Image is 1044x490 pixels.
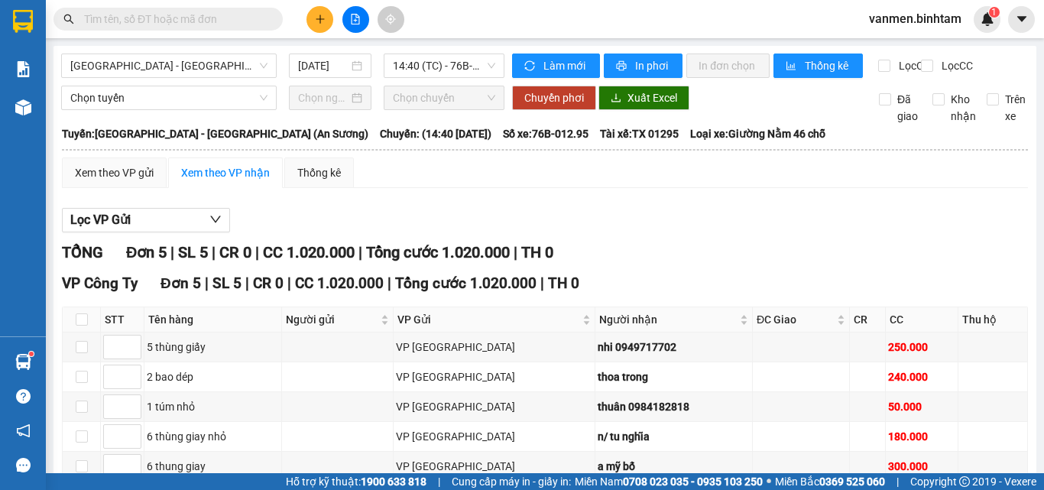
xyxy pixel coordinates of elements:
[891,91,924,125] span: Đã giao
[101,307,144,333] th: STT
[850,307,886,333] th: CR
[361,475,426,488] strong: 1900 633 818
[989,7,1000,18] sup: 1
[350,14,361,24] span: file-add
[245,274,249,292] span: |
[981,12,994,26] img: icon-new-feature
[935,57,975,74] span: Lọc CC
[13,10,33,33] img: logo-vxr
[209,213,222,226] span: down
[178,243,208,261] span: SL 5
[888,458,956,475] div: 300.000
[315,14,326,24] span: plus
[598,458,750,475] div: a mỹ bố
[514,243,517,261] span: |
[358,243,362,261] span: |
[598,428,750,445] div: n/ tu nghĩa
[543,57,588,74] span: Làm mới
[1008,6,1035,33] button: caret-down
[342,6,369,33] button: file-add
[623,475,763,488] strong: 0708 023 035 - 0935 103 250
[394,333,595,362] td: VP Tân Bình
[160,274,201,292] span: Đơn 5
[888,428,956,445] div: 180.000
[686,54,770,78] button: In đơn chọn
[297,164,341,181] div: Thống kê
[394,392,595,422] td: VP Tân Bình
[512,54,600,78] button: syncLàm mới
[15,354,31,370] img: warehouse-icon
[627,89,677,106] span: Xuất Excel
[611,92,621,105] span: download
[396,458,592,475] div: VP [GEOGRAPHIC_DATA]
[396,368,592,385] div: VP [GEOGRAPHIC_DATA]
[393,54,495,77] span: 14:40 (TC) - 76B-012.95
[690,125,825,142] span: Loại xe: Giường Nằm 46 chỗ
[524,60,537,73] span: sync
[385,14,396,24] span: aim
[775,473,885,490] span: Miền Bắc
[600,125,679,142] span: Tài xế: TX 01295
[70,54,267,77] span: Sài Gòn - Quảng Ngãi (An Sương)
[298,89,349,106] input: Chọn ngày
[786,60,799,73] span: bar-chart
[15,99,31,115] img: warehouse-icon
[805,57,851,74] span: Thống kê
[306,6,333,33] button: plus
[144,307,282,333] th: Tên hàng
[147,398,279,415] div: 1 túm nhỏ
[70,86,267,109] span: Chọn tuyến
[387,274,391,292] span: |
[857,9,974,28] span: vanmen.binhtam
[888,339,956,355] div: 250.000
[394,452,595,482] td: VP Tân Bình
[598,339,750,355] div: nhi 0949717702
[394,422,595,452] td: VP Tân Bình
[599,311,737,328] span: Người nhận
[397,311,579,328] span: VP Gửi
[396,428,592,445] div: VP [GEOGRAPHIC_DATA]
[396,339,592,355] div: VP [GEOGRAPHIC_DATA]
[512,86,596,110] button: Chuyển phơi
[888,368,956,385] div: 240.000
[958,307,1028,333] th: Thu hộ
[286,311,378,328] span: Người gửi
[616,60,629,73] span: printer
[366,243,510,261] span: Tổng cước 1.020.000
[393,86,495,109] span: Chọn chuyến
[999,91,1032,125] span: Trên xe
[598,86,689,110] button: downloadXuất Excel
[298,57,349,74] input: 11/09/2025
[893,57,932,74] span: Lọc CR
[598,398,750,415] div: thuân 0984182818
[773,54,863,78] button: bar-chartThống kê
[757,311,834,328] span: ĐC Giao
[147,368,279,385] div: 2 bao dép
[212,274,242,292] span: SL 5
[396,398,592,415] div: VP [GEOGRAPHIC_DATA]
[29,352,34,356] sup: 1
[205,274,209,292] span: |
[170,243,174,261] span: |
[945,91,982,125] span: Kho nhận
[394,362,595,392] td: VP Tân Bình
[62,208,230,232] button: Lọc VP Gửi
[219,243,251,261] span: CR 0
[147,458,279,475] div: 6 thung giay
[70,210,131,229] span: Lọc VP Gửi
[295,274,384,292] span: CC 1.020.000
[604,54,682,78] button: printerIn phơi
[959,476,970,487] span: copyright
[521,243,553,261] span: TH 0
[15,61,31,77] img: solution-icon
[438,473,440,490] span: |
[991,7,997,18] span: 1
[253,274,284,292] span: CR 0
[63,14,74,24] span: search
[84,11,264,28] input: Tìm tên, số ĐT hoặc mã đơn
[886,307,959,333] th: CC
[286,473,426,490] span: Hỗ trợ kỹ thuật:
[378,6,404,33] button: aim
[503,125,588,142] span: Số xe: 76B-012.95
[181,164,270,181] div: Xem theo VP nhận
